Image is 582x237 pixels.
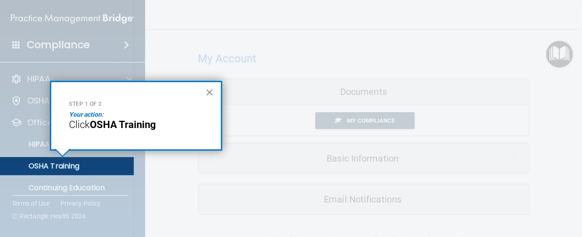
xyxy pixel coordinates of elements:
[69,119,90,130] span: Click
[90,119,157,130] strong: OSHA Training
[205,85,214,99] button: Close
[69,111,104,118] em: Your action:
[69,100,203,108] p: Step 1 of 2
[6,162,79,171] p: OSHA Training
